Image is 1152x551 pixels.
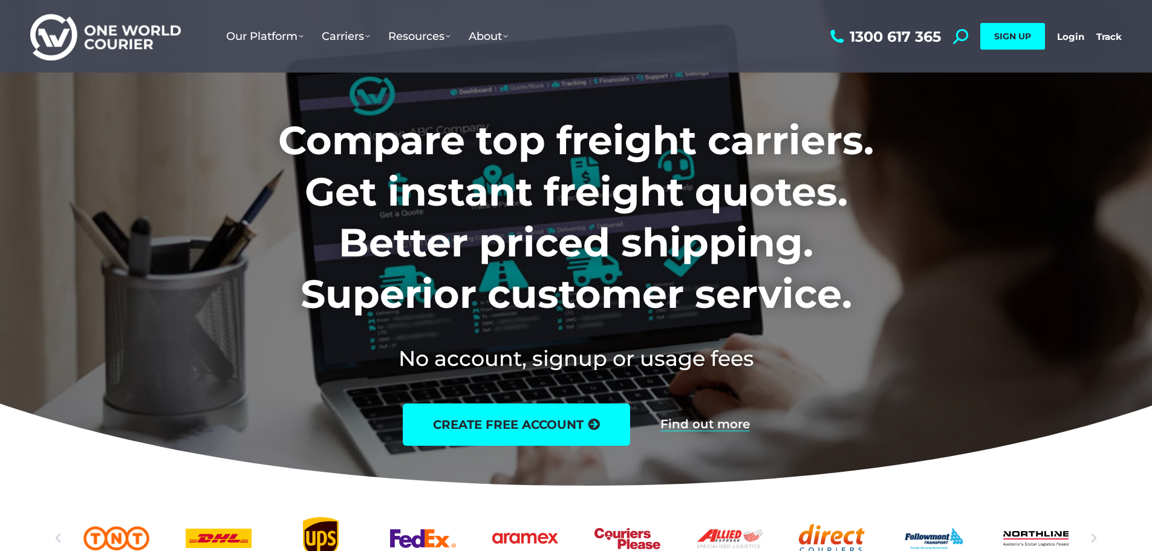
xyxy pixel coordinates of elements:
a: Login [1057,31,1084,42]
span: Carriers [322,30,370,43]
a: Carriers [313,18,379,55]
span: Resources [388,30,451,43]
img: One World Courier [30,12,181,61]
a: Track [1096,31,1122,42]
a: SIGN UP [980,23,1045,50]
span: SIGN UP [994,31,1031,42]
a: Resources [379,18,460,55]
a: About [460,18,517,55]
a: Our Platform [217,18,313,55]
h1: Compare top freight carriers. Get instant freight quotes. Better priced shipping. Superior custom... [198,115,954,319]
span: About [469,30,508,43]
a: create free account [403,403,630,446]
h2: No account, signup or usage fees [198,344,954,373]
a: Find out more [660,418,750,431]
a: 1300 617 365 [827,29,941,44]
span: Our Platform [226,30,304,43]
